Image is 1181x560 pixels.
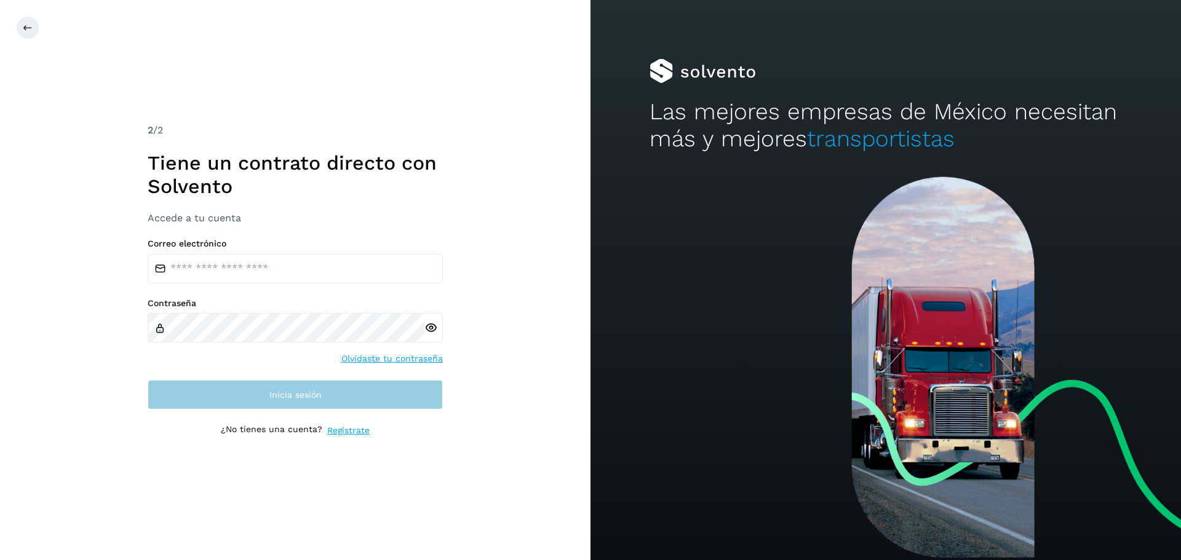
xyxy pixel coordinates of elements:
span: 2 [148,124,153,136]
label: Contraseña [148,298,443,309]
h1: Tiene un contrato directo con Solvento [148,151,443,199]
div: /2 [148,123,443,138]
a: Regístrate [327,424,370,437]
label: Correo electrónico [148,239,443,249]
button: Inicia sesión [148,380,443,409]
p: ¿No tienes una cuenta? [221,424,322,437]
a: Olvidaste tu contraseña [341,352,443,365]
h2: Las mejores empresas de México necesitan más y mejores [650,98,1122,153]
span: transportistas [807,125,955,152]
h3: Accede a tu cuenta [148,212,443,224]
span: Inicia sesión [269,390,322,399]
